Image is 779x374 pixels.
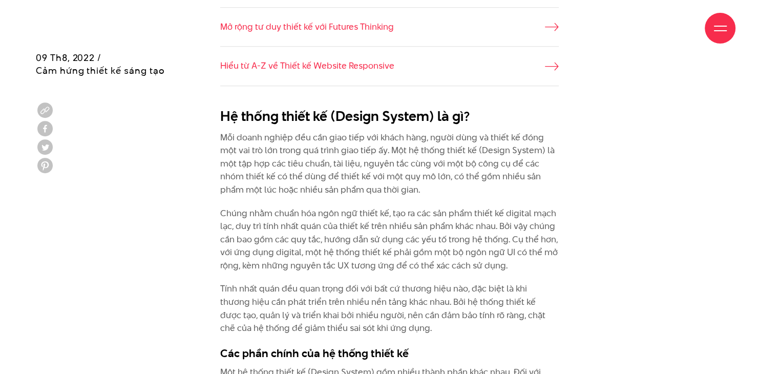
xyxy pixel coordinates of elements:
[220,131,559,197] p: Mỗi doanh nghiệp đều cần giao tiếp với khách hàng, người dùng và thiết kế đóng một vai trò lớn tr...
[220,345,559,361] h3: Các phần chính của hệ thống thiết kế
[220,207,559,273] p: Chúng nhằm chuẩn hóa ngôn ngữ thiết kế, tạo ra các sản phẩm thiết kế digital mạch lạc, duy trì tí...
[220,59,559,73] a: Hiểu từ A-Z về Thiết kế Website Responsive
[220,107,559,126] h2: Hệ thống thiết kế (Design System) là gì?
[36,51,164,77] span: 09 Th8, 2022 / Cảm hứng thiết kế sáng tạo
[220,282,559,335] p: Tính nhất quán đều quan trọng đối với bất cứ thương hiệu nào, đặc biệt là khi thương hiệu cần phá...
